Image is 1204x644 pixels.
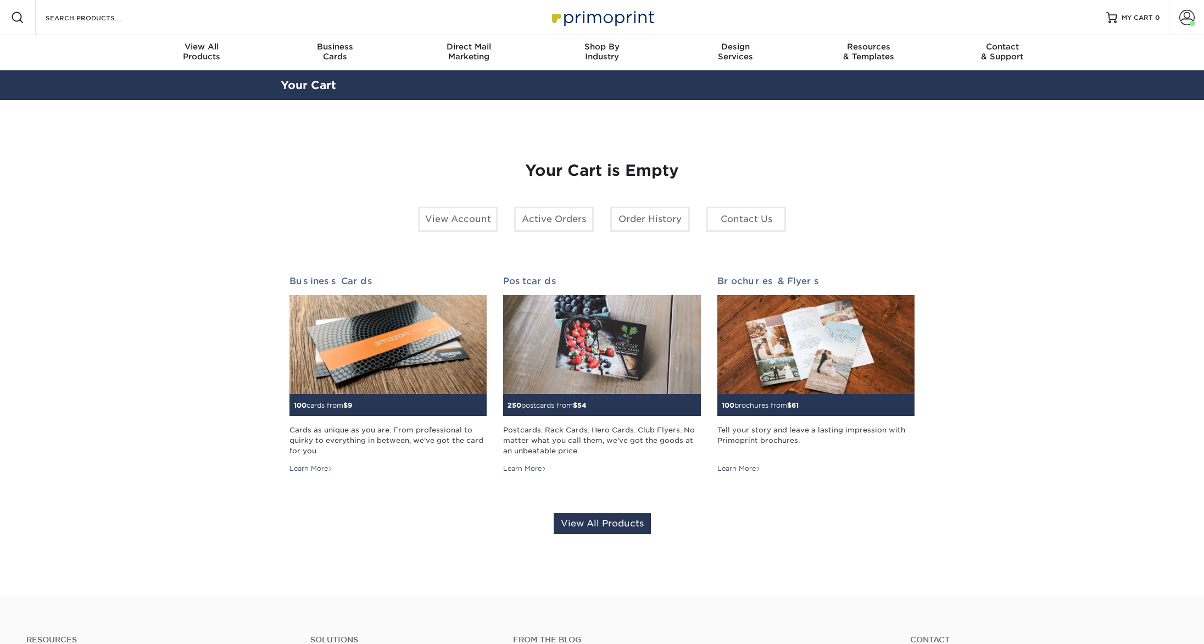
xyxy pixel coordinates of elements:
[508,401,587,409] small: postcards from
[402,35,536,70] a: Direct MailMarketing
[44,11,152,24] input: SEARCH PRODUCTS.....
[1122,13,1153,23] span: MY CART
[717,276,915,474] a: Brochures & Flyers 100brochures from$61 Tell your story and leave a lasting impression with Primo...
[536,35,669,70] a: Shop ByIndustry
[402,42,536,52] span: Direct Mail
[294,401,352,409] small: cards from
[1155,14,1160,21] span: 0
[418,207,498,232] a: View Account
[514,207,594,232] a: Active Orders
[536,42,669,62] div: Industry
[935,35,1069,70] a: Contact& Support
[717,276,915,286] h2: Brochures & Flyers
[289,295,487,394] img: Business Cards
[289,162,915,180] h1: Your Cart is Empty
[343,401,348,409] span: $
[503,276,700,286] h2: Postcards
[668,42,802,52] span: Design
[554,513,651,534] a: View All Products
[508,401,521,409] span: 250
[294,401,306,409] span: 100
[577,401,587,409] span: 54
[269,42,402,62] div: Cards
[503,276,700,474] a: Postcards 250postcards from$54 Postcards. Rack Cards. Hero Cards. Club Flyers. No matter what you...
[135,35,269,70] a: View AllProducts
[503,464,547,474] div: Learn More
[722,401,799,409] small: brochures from
[802,42,935,62] div: & Templates
[610,207,690,232] a: Order History
[289,276,487,286] h2: Business Cards
[717,464,761,474] div: Learn More
[269,35,402,70] a: BusinessCards
[573,401,577,409] span: $
[289,425,487,457] div: Cards as unique as you are. From professional to quirky to everything in between, we've got the c...
[281,79,336,92] a: Your Cart
[668,42,802,62] div: Services
[547,5,657,29] img: Primoprint
[135,42,269,52] span: View All
[787,401,791,409] span: $
[668,35,802,70] a: DesignServices
[717,295,915,394] img: Brochures & Flyers
[135,42,269,62] div: Products
[3,610,93,640] iframe: Google Customer Reviews
[536,42,669,52] span: Shop By
[503,295,700,394] img: Postcards
[289,276,487,474] a: Business Cards 100cards from$9 Cards as unique as you are. From professional to quirky to everyth...
[269,42,402,52] span: Business
[802,35,935,70] a: Resources& Templates
[289,464,333,474] div: Learn More
[722,401,734,409] span: 100
[935,42,1069,52] span: Contact
[717,425,915,457] div: Tell your story and leave a lasting impression with Primoprint brochures.
[706,207,786,232] a: Contact Us
[935,42,1069,62] div: & Support
[348,401,352,409] span: 9
[503,425,700,457] div: Postcards. Rack Cards. Hero Cards. Club Flyers. No matter what you call them, we've got the goods...
[402,42,536,62] div: Marketing
[802,42,935,52] span: Resources
[791,401,799,409] span: 61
